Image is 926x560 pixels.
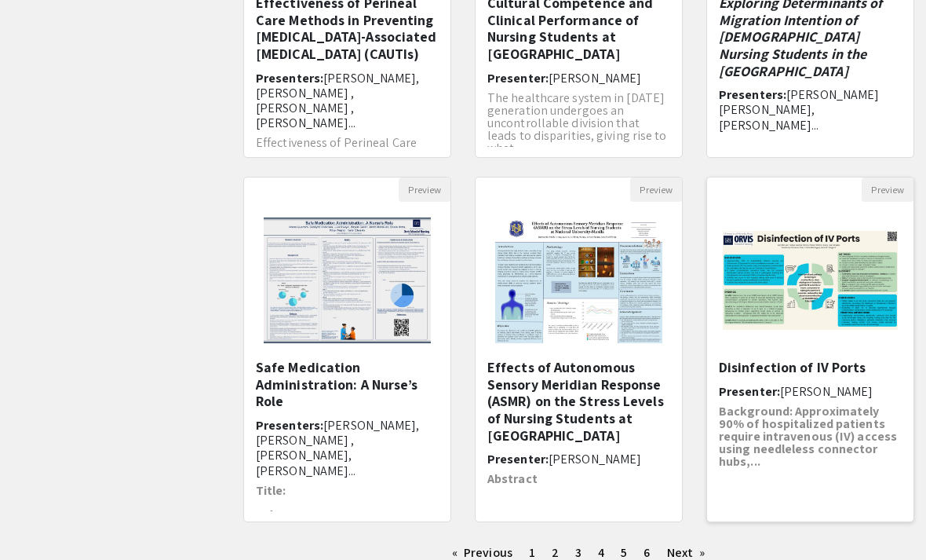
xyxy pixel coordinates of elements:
p: Effectiveness of Perineal Care Methods in Preventing [MEDICAL_DATA]-Associated Urinary Tract [256,137,439,187]
p: The healthcare system in [DATE] generation undergoes an uncontrollable division that leads to dis... [487,92,670,155]
span: [PERSON_NAME] [549,451,641,467]
span: [PERSON_NAME] [549,70,641,86]
div: Open Presentation <p>Safe Medication Administration: A Nurse’s Role</p> [243,177,451,522]
h5: Safe Medication Administration: A Nurse’s Role [256,359,439,410]
h5: Effects of Autonomous Sensory Meridian Response (ASMR) on the Stress Levels of Nursing Students a... [487,359,670,444]
button: Preview [399,178,450,202]
iframe: Chat [12,489,67,548]
span: [PERSON_NAME] [PERSON_NAME], [PERSON_NAME]... [719,86,879,133]
h6: Presenter: [487,452,670,467]
h6: Presenter: [719,384,902,399]
div: Open Presentation <p>Effects of Autonomous Sensory Meridian Response (ASMR) on the Stress Levels ... [475,177,683,522]
button: Preview [862,178,913,202]
h5: Disinfection of IV Ports [719,359,902,376]
div: Open Presentation <p>Disinfection of IV Ports</p> [706,177,914,522]
img: <p>Safe Medication Administration: A Nurse’s Role</p> [248,202,447,359]
h6: Presenters: [719,87,902,133]
span: [PERSON_NAME], [PERSON_NAME] , [PERSON_NAME], [PERSON_NAME]... [256,417,420,479]
strong: Abstract [487,470,538,487]
h6: Presenter: [487,71,670,86]
span: [PERSON_NAME] [780,383,873,400]
img: <p>Effects of Autonomous Sensory Meridian Response (ASMR) on the Stress Levels of Nursing Student... [479,202,678,359]
strong: Background: Approximately 90% of hospitalized patients require intravenous (IV) access using need... [719,403,897,470]
h6: Presenters: [256,418,439,478]
button: Preview [630,178,682,202]
strong: Title: [256,482,286,499]
h6: Presenters: [256,71,439,131]
img: <p>Disinfection of IV Ports</p> [707,215,913,345]
span: [PERSON_NAME], [PERSON_NAME] , [PERSON_NAME] , [PERSON_NAME]... [256,70,420,132]
p: Safe Medication Administration: A Nurse’s Role [256,510,439,535]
